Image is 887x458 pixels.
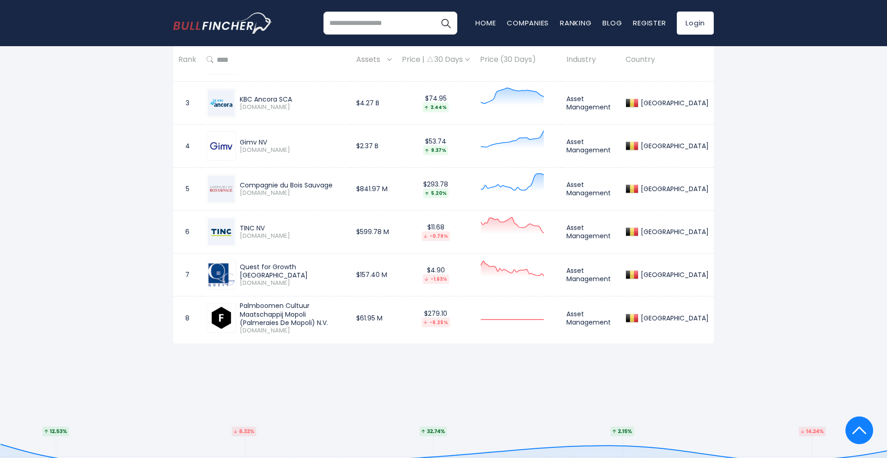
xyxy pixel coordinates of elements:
[638,185,709,193] div: [GEOGRAPHIC_DATA]
[240,224,346,232] div: TINC NV
[173,12,273,34] img: bullfincher logo
[240,189,346,197] span: [DOMAIN_NAME]
[208,90,235,116] img: KBCA.BR.png
[638,228,709,236] div: [GEOGRAPHIC_DATA]
[561,125,620,168] td: Asset Management
[620,46,714,73] th: Country
[422,318,450,327] div: -6.25%
[633,18,666,28] a: Register
[240,146,346,154] span: [DOMAIN_NAME]
[422,231,450,241] div: -0.79%
[240,181,346,189] div: Compagnie du Bois Sauvage
[561,168,620,211] td: Asset Management
[208,305,235,331] img: MOP.BR.png
[423,102,449,112] div: 3.44%
[402,180,470,198] div: $293.78
[561,296,620,340] td: Asset Management
[240,95,346,103] div: KBC Ancora SCA
[208,261,235,288] img: QFG.BR.png
[173,12,273,34] a: Go to homepage
[475,18,496,28] a: Home
[423,188,449,198] div: 5.20%
[561,211,620,253] td: Asset Management
[240,301,346,327] div: Palmboomen Cultuur Maatschappij Mopoli (Palmeraies De Mopoli) N.V.
[208,218,235,245] img: TINC.BR.png
[351,168,397,211] td: $841.97 M
[240,327,346,335] span: [DOMAIN_NAME]
[402,55,470,65] div: Price | 30 Days
[561,82,620,125] td: Asset Management
[351,125,397,168] td: $2.37 B
[351,253,397,296] td: $157.40 M
[240,138,346,146] div: Gimv NV
[173,211,201,253] td: 6
[240,279,346,287] span: [DOMAIN_NAME]
[173,253,201,296] td: 7
[351,296,397,340] td: $61.95 M
[402,223,470,241] div: $11.68
[434,12,457,35] button: Search
[173,125,201,168] td: 4
[351,211,397,253] td: $599.78 M
[173,296,201,340] td: 8
[208,175,235,202] img: COMB.BR.png
[638,99,709,107] div: [GEOGRAPHIC_DATA]
[240,263,346,279] div: Quest for Growth [GEOGRAPHIC_DATA]
[173,46,201,73] th: Rank
[423,145,448,155] div: 9.37%
[240,103,346,111] span: [DOMAIN_NAME]
[402,137,470,155] div: $53.74
[560,18,591,28] a: Ranking
[173,168,201,211] td: 5
[677,12,714,35] a: Login
[240,232,346,240] span: [DOMAIN_NAME]
[423,274,449,284] div: -1.63%
[638,271,709,279] div: [GEOGRAPHIC_DATA]
[402,94,470,112] div: $74.95
[638,142,709,150] div: [GEOGRAPHIC_DATA]
[507,18,549,28] a: Companies
[356,53,385,67] span: Assets
[402,309,470,327] div: $279.10
[402,266,470,284] div: $4.90
[351,82,397,125] td: $4.27 B
[602,18,622,28] a: Blog
[638,314,709,322] div: [GEOGRAPHIC_DATA]
[173,82,201,125] td: 3
[475,46,561,73] th: Price (30 Days)
[208,133,235,159] img: GIMB.BR.png
[561,46,620,73] th: Industry
[561,253,620,296] td: Asset Management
